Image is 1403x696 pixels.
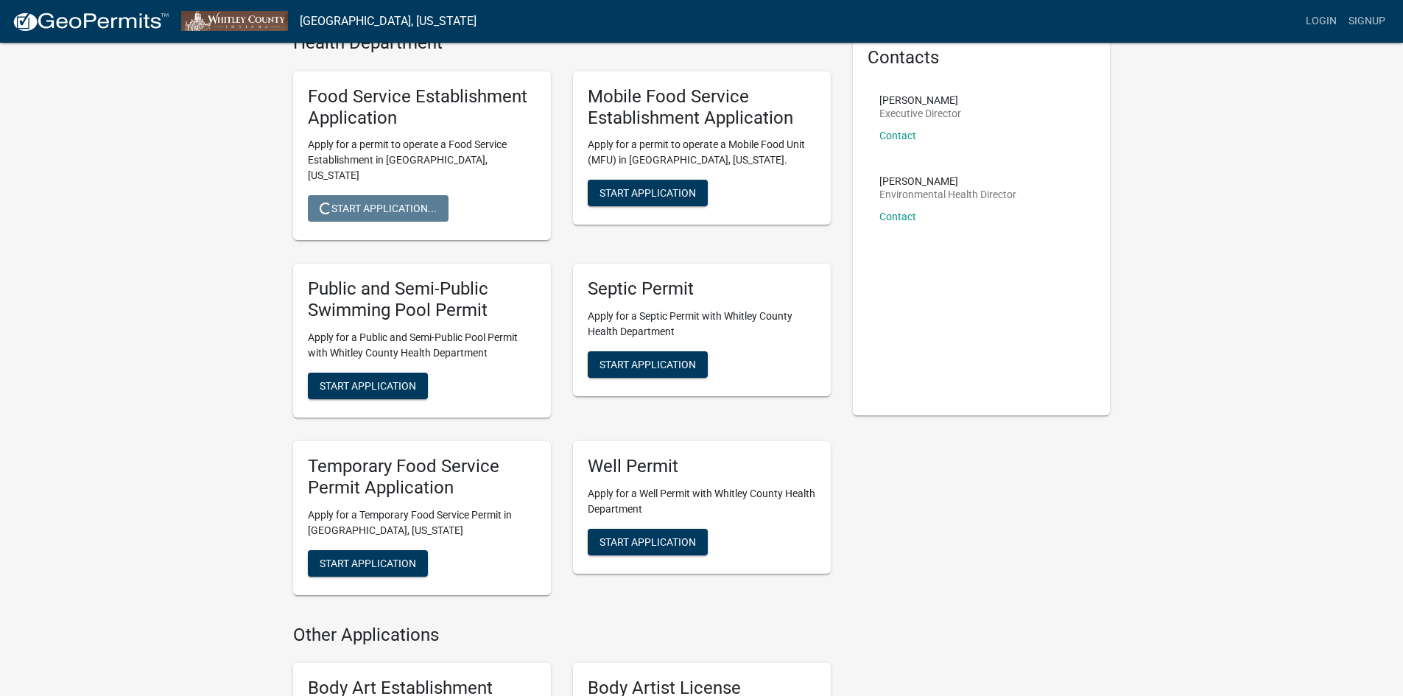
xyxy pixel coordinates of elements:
h5: Septic Permit [588,278,816,300]
h5: Contacts [868,47,1096,68]
p: Apply for a Temporary Food Service Permit in [GEOGRAPHIC_DATA], [US_STATE] [308,507,536,538]
span: Start Application... [320,203,437,214]
button: Start Application [588,351,708,378]
button: Start Application... [308,195,449,222]
span: Start Application [320,379,416,391]
h4: Other Applications [293,625,831,646]
p: [PERSON_NAME] [879,176,1016,186]
span: Start Application [320,557,416,569]
h5: Food Service Establishment Application [308,86,536,129]
p: [PERSON_NAME] [879,95,961,105]
button: Start Application [308,373,428,399]
span: Start Application [599,187,696,199]
a: Contact [879,130,916,141]
h5: Mobile Food Service Establishment Application [588,86,816,129]
h5: Public and Semi-Public Swimming Pool Permit [308,278,536,321]
a: Signup [1343,7,1391,35]
p: Apply for a Well Permit with Whitley County Health Department [588,486,816,517]
button: Start Application [588,180,708,206]
a: [GEOGRAPHIC_DATA], [US_STATE] [300,9,477,34]
button: Start Application [308,550,428,577]
p: Apply for a permit to operate a Mobile Food Unit (MFU) in [GEOGRAPHIC_DATA], [US_STATE]. [588,137,816,168]
h4: Health Department [293,32,831,54]
p: Executive Director [879,108,961,119]
h5: Temporary Food Service Permit Application [308,456,536,499]
a: Login [1300,7,1343,35]
p: Environmental Health Director [879,189,1016,200]
span: Start Application [599,535,696,547]
p: Apply for a Septic Permit with Whitley County Health Department [588,309,816,340]
h5: Well Permit [588,456,816,477]
button: Start Application [588,529,708,555]
p: Apply for a Public and Semi-Public Pool Permit with Whitley County Health Department [308,330,536,361]
img: Whitley County, Indiana [181,11,288,31]
a: Contact [879,211,916,222]
span: Start Application [599,359,696,370]
p: Apply for a permit to operate a Food Service Establishment in [GEOGRAPHIC_DATA], [US_STATE] [308,137,536,183]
